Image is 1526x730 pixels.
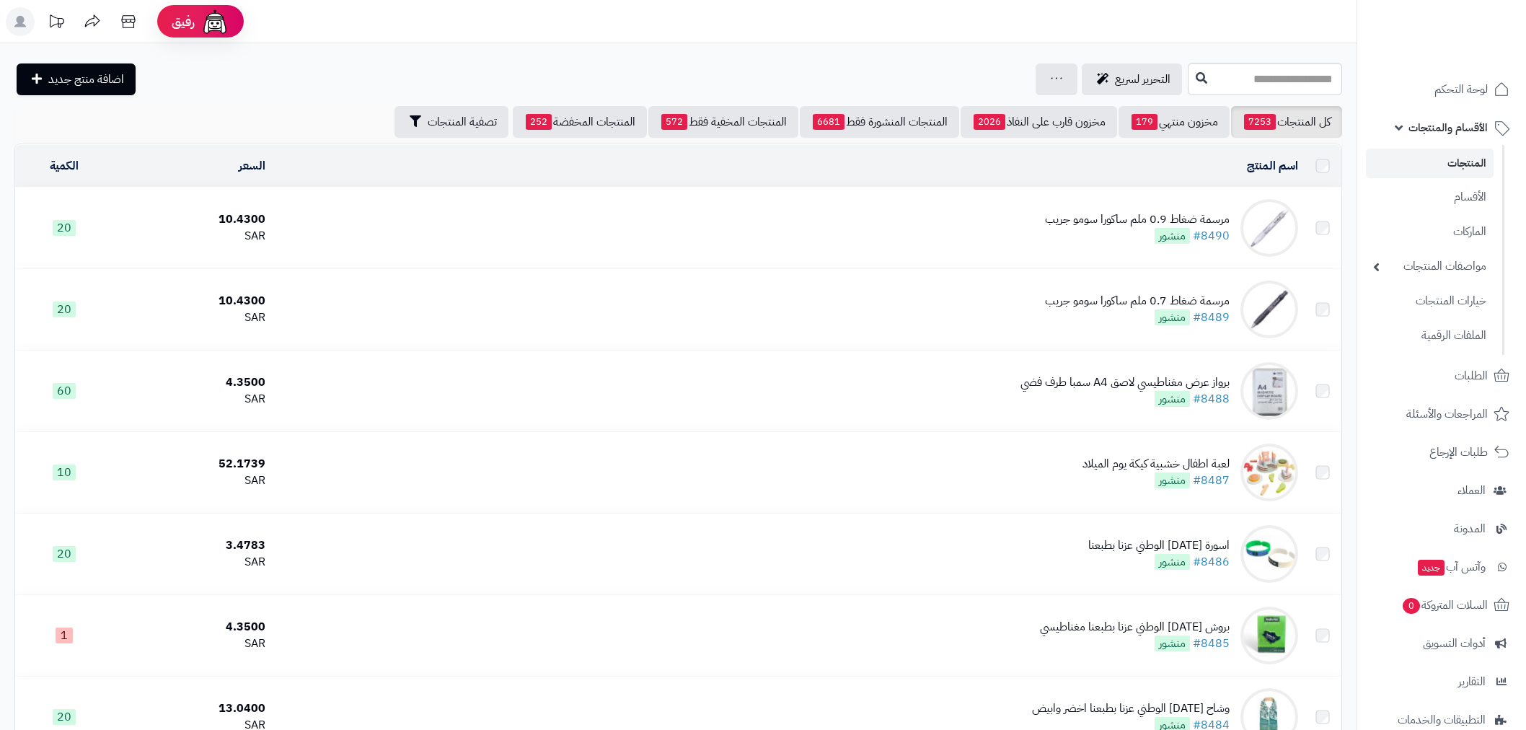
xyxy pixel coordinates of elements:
[1082,63,1182,95] a: التحرير لسريع
[648,106,798,138] a: المنتجات المخفية فقط572
[428,113,497,131] span: تصفية المنتجات
[1088,537,1230,554] div: اسورة [DATE] الوطني عزنا بطبعنا
[1193,635,1230,652] a: #8485
[1366,72,1517,107] a: لوحة التحكم
[118,374,265,391] div: 4.3500
[513,106,647,138] a: المنتجات المخفضة252
[118,228,265,245] div: SAR
[1458,672,1486,692] span: التقارير
[56,628,73,643] span: 1
[1366,550,1517,584] a: وآتس آبجديد
[1155,554,1190,570] span: منشور
[118,309,265,326] div: SAR
[1366,664,1517,699] a: التقارير
[1240,525,1298,583] img: اسورة اليوم الوطني عزنا بطبعنا
[1416,557,1486,577] span: وآتس آب
[1020,374,1230,391] div: برواز عرض مغناطيسي لاصق A4 سمبا طرف فضي
[172,13,195,30] span: رفيق
[1240,281,1298,338] img: مرسمة ضغاط 0.7 ملم ساكورا سومو جريب
[1032,700,1230,717] div: وشاح [DATE] الوطني عزنا بطبعنا اخضر وابيض
[1366,216,1494,247] a: الماركات
[1045,211,1230,228] div: مرسمة ضغاط 0.9 ملم ساكورا سومو جريب
[661,114,687,130] span: 572
[1247,157,1298,175] a: اسم المنتج
[1457,480,1486,501] span: العملاء
[1155,309,1190,325] span: منشور
[1193,472,1230,489] a: #8487
[50,157,79,175] a: الكمية
[239,157,265,175] a: السعر
[1240,444,1298,501] img: لعبة اطفال خشبية كيكة يوم الميلاد
[1366,182,1494,213] a: الأقسام
[118,293,265,309] div: 10.4300
[1240,607,1298,664] img: بروش اليوم الوطني عزنا بطبعنا مغناطيسي
[1155,228,1190,244] span: منشور
[118,537,265,554] div: 3.4783
[813,114,844,130] span: 6681
[118,700,265,717] div: 13.0400
[1240,199,1298,257] img: مرسمة ضغاط 0.9 ملم ساكورا سومو جريب
[1045,293,1230,309] div: مرسمة ضغاط 0.7 ملم ساكورا سومو جريب
[53,383,76,399] span: 60
[118,619,265,636] div: 4.3500
[118,391,265,408] div: SAR
[53,220,76,236] span: 20
[961,106,1117,138] a: مخزون قارب على النفاذ2026
[1231,106,1342,138] a: كل المنتجات7253
[1408,118,1488,138] span: الأقسام والمنتجات
[1398,710,1486,730] span: التطبيقات والخدمات
[1429,442,1488,462] span: طلبات الإرجاع
[1193,227,1230,245] a: #8490
[1132,114,1157,130] span: 179
[1193,309,1230,326] a: #8489
[118,211,265,228] div: 10.4300
[1119,106,1230,138] a: مخزون منتهي179
[1366,320,1494,351] a: الملفات الرقمية
[1454,519,1486,539] span: المدونة
[1240,362,1298,420] img: برواز عرض مغناطيسي لاصق A4 سمبا طرف فضي
[53,302,76,317] span: 20
[1366,588,1517,623] a: السلات المتروكة0
[1366,149,1494,178] a: المنتجات
[526,114,552,130] span: 252
[1155,636,1190,651] span: منشور
[118,472,265,489] div: SAR
[1434,79,1488,100] span: لوحة التحكم
[394,106,508,138] button: تصفية المنتجات
[118,554,265,571] div: SAR
[1366,511,1517,546] a: المدونة
[1244,114,1276,130] span: 7253
[17,63,136,95] a: اضافة منتج جديد
[118,456,265,472] div: 52.1739
[200,7,229,36] img: ai-face.png
[1423,633,1486,654] span: أدوات التسويق
[38,7,74,40] a: تحديثات المنصة
[800,106,959,138] a: المنتجات المنشورة فقط6681
[48,71,124,88] span: اضافة منتج جديد
[1082,456,1230,472] div: لعبة اطفال خشبية كيكة يوم الميلاد
[1401,595,1488,615] span: السلات المتروكة
[1366,359,1517,393] a: الطلبات
[1366,251,1494,282] a: مواصفات المنتجات
[1366,473,1517,508] a: العملاء
[1366,626,1517,661] a: أدوات التسويق
[1366,397,1517,431] a: المراجعات والأسئلة
[1455,366,1488,386] span: الطلبات
[1193,553,1230,571] a: #8486
[1155,472,1190,488] span: منشور
[1040,619,1230,636] div: بروش [DATE] الوطني عزنا بطبعنا مغناطيسي
[118,636,265,652] div: SAR
[53,709,76,725] span: 20
[53,465,76,480] span: 10
[1403,598,1420,614] span: 0
[1418,560,1445,576] span: جديد
[1115,71,1170,88] span: التحرير لسريع
[53,546,76,562] span: 20
[1366,286,1494,317] a: خيارات المنتجات
[1155,391,1190,407] span: منشور
[1366,435,1517,470] a: طلبات الإرجاع
[1406,404,1488,424] span: المراجعات والأسئلة
[1193,390,1230,408] a: #8488
[974,114,1005,130] span: 2026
